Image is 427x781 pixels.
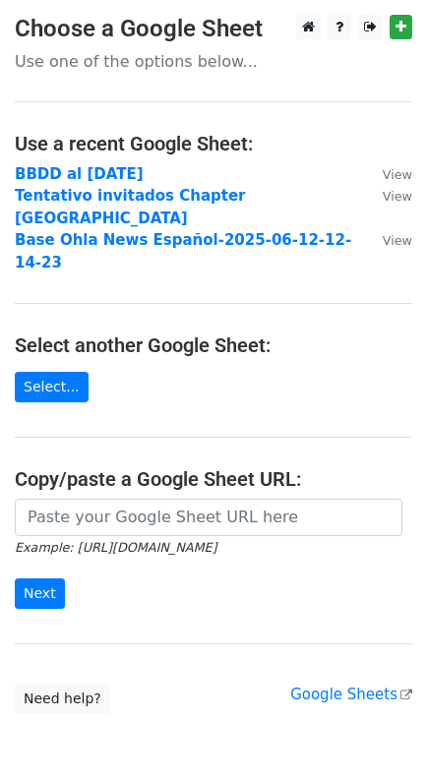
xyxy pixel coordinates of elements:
[15,684,110,714] a: Need help?
[15,15,412,43] h3: Choose a Google Sheet
[15,231,351,271] a: Base Ohla News Español-2025-06-12-12-14-23
[383,167,412,182] small: View
[15,165,144,183] a: BBDD al [DATE]
[290,686,412,703] a: Google Sheets
[15,467,412,491] h4: Copy/paste a Google Sheet URL:
[15,187,246,227] a: Tentativo invitados Chapter [GEOGRAPHIC_DATA]
[15,132,412,155] h4: Use a recent Google Sheet:
[363,231,412,249] a: View
[15,51,412,72] p: Use one of the options below...
[15,540,216,555] small: Example: [URL][DOMAIN_NAME]
[15,499,402,536] input: Paste your Google Sheet URL here
[15,578,65,609] input: Next
[363,165,412,183] a: View
[363,187,412,205] a: View
[383,189,412,204] small: View
[15,333,412,357] h4: Select another Google Sheet:
[15,372,89,402] a: Select...
[383,233,412,248] small: View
